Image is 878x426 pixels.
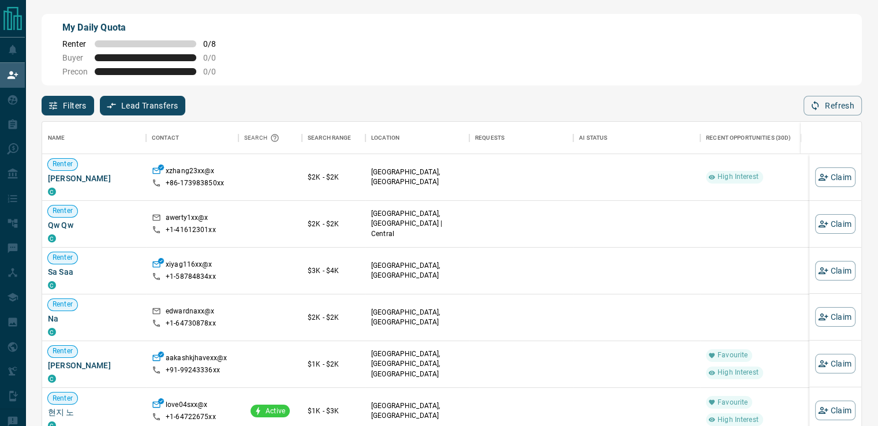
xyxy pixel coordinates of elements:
div: condos.ca [48,328,56,336]
button: Refresh [804,96,862,115]
span: Renter [48,300,77,309]
div: Location [365,122,469,154]
p: aakashkjhavexx@x [166,353,227,365]
p: xzhang23xx@x [166,166,215,178]
button: Claim [815,401,855,420]
div: Search [244,122,282,154]
p: [GEOGRAPHIC_DATA], [GEOGRAPHIC_DATA] [371,401,464,421]
span: Qw Qw [48,219,140,231]
p: $2K - $2K [308,172,360,182]
p: [GEOGRAPHIC_DATA], [GEOGRAPHIC_DATA] [371,167,464,187]
p: [GEOGRAPHIC_DATA], [GEOGRAPHIC_DATA] [371,308,464,327]
p: xiyag116xx@x [166,260,212,272]
div: Contact [146,122,238,154]
span: Renter [48,253,77,263]
span: [PERSON_NAME] [48,173,140,184]
p: awerty1xx@x [166,213,208,225]
button: Claim [815,167,855,187]
span: Renter [48,394,77,403]
p: $3K - $4K [308,266,360,276]
p: +86- 173983850xx [166,178,224,188]
div: Name [48,122,65,154]
p: +1- 41612301xx [166,225,216,235]
div: condos.ca [48,188,56,196]
p: $2K - $2K [308,219,360,229]
p: My Daily Quota [62,21,229,35]
p: +1- 64722675xx [166,412,216,422]
span: 0 / 8 [203,39,229,48]
div: Name [42,122,146,154]
p: love04sxx@x [166,400,207,412]
button: Claim [815,214,855,234]
span: Favourite [713,350,752,360]
div: Location [371,122,399,154]
span: Buyer [62,53,88,62]
span: Sa Saa [48,266,140,278]
p: +1- 58784834xx [166,272,216,282]
p: $1K - $2K [308,359,360,369]
span: Renter [62,39,88,48]
div: Contact [152,122,179,154]
span: Favourite [713,398,752,408]
p: edwardnaxx@x [166,307,215,319]
button: Filters [42,96,94,115]
p: [GEOGRAPHIC_DATA], [GEOGRAPHIC_DATA] [371,261,464,281]
div: condos.ca [48,234,56,242]
div: Recent Opportunities (30d) [706,122,791,154]
p: [GEOGRAPHIC_DATA], [GEOGRAPHIC_DATA], [GEOGRAPHIC_DATA] [371,349,464,379]
p: +1- 64730878xx [166,319,216,328]
div: Requests [469,122,573,154]
button: Claim [815,307,855,327]
span: High Interest [713,415,763,425]
p: +91- 99243336xx [166,365,220,375]
div: Search Range [302,122,365,154]
p: $2K - $2K [308,312,360,323]
span: Renter [48,346,77,356]
span: [PERSON_NAME] [48,360,140,371]
div: condos.ca [48,375,56,383]
button: Claim [815,354,855,373]
button: Claim [815,261,855,281]
span: High Interest [713,172,763,182]
p: $1K - $3K [308,406,360,416]
p: [GEOGRAPHIC_DATA], [GEOGRAPHIC_DATA] | Central [371,209,464,238]
div: Requests [475,122,505,154]
span: Renter [48,206,77,216]
span: Na [48,313,140,324]
span: Renter [48,159,77,169]
div: Recent Opportunities (30d) [700,122,816,154]
span: 0 / 0 [203,67,229,76]
div: AI Status [579,122,607,154]
span: Precon [62,67,88,76]
div: Search Range [308,122,352,154]
span: Active [261,406,290,416]
span: High Interest [713,368,763,378]
div: condos.ca [48,281,56,289]
div: AI Status [573,122,700,154]
span: 0 / 0 [203,53,229,62]
span: 현지 노 [48,406,140,418]
button: Lead Transfers [100,96,186,115]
